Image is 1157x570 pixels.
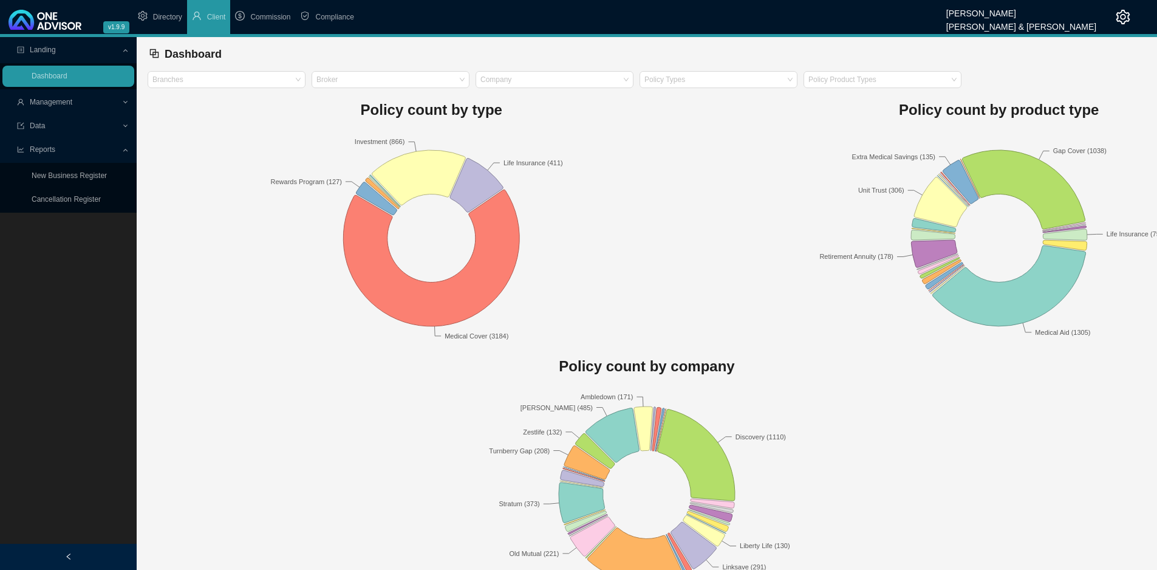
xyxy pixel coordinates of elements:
[207,13,226,21] span: Client
[852,153,935,160] text: Extra Medical Savings (135)
[1035,329,1090,336] text: Medical Aid (1305)
[32,171,107,180] a: New Business Register
[520,404,593,411] text: [PERSON_NAME] (485)
[30,145,55,154] span: Reports
[9,10,81,30] img: 2df55531c6924b55f21c4cf5d4484680-logo-light.svg
[735,433,786,441] text: Discovery (1110)
[192,11,202,21] span: user
[17,146,24,153] span: line-chart
[148,354,1146,379] h1: Policy count by company
[946,3,1096,16] div: [PERSON_NAME]
[32,195,101,204] a: Cancellation Register
[148,98,715,122] h1: Policy count by type
[740,543,790,550] text: Liberty Life (130)
[946,16,1096,30] div: [PERSON_NAME] & [PERSON_NAME]
[250,13,290,21] span: Commission
[149,48,160,59] span: block
[30,98,72,106] span: Management
[355,139,405,146] text: Investment (866)
[17,98,24,106] span: user
[17,46,24,53] span: profile
[300,11,310,21] span: safety
[489,447,550,455] text: Turnberry Gap (208)
[503,159,563,167] text: Life Insurance (411)
[17,122,24,129] span: import
[1116,10,1130,24] span: setting
[819,253,893,261] text: Retirement Annuity (178)
[65,553,72,560] span: left
[271,178,342,185] text: Rewards Program (127)
[235,11,245,21] span: dollar
[30,122,45,130] span: Data
[315,13,353,21] span: Compliance
[445,332,508,340] text: Medical Cover (3184)
[858,187,904,194] text: Unit Trust (306)
[32,72,67,80] a: Dashboard
[509,550,559,557] text: Old Mutual (221)
[499,501,539,508] text: Stratum (373)
[1053,148,1107,155] text: Gap Cover (1038)
[138,11,148,21] span: setting
[103,21,129,33] span: v1.9.9
[523,428,562,436] text: Zestlife (132)
[153,13,182,21] span: Directory
[30,46,56,54] span: Landing
[581,393,633,400] text: Ambledown (171)
[165,48,222,60] span: Dashboard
